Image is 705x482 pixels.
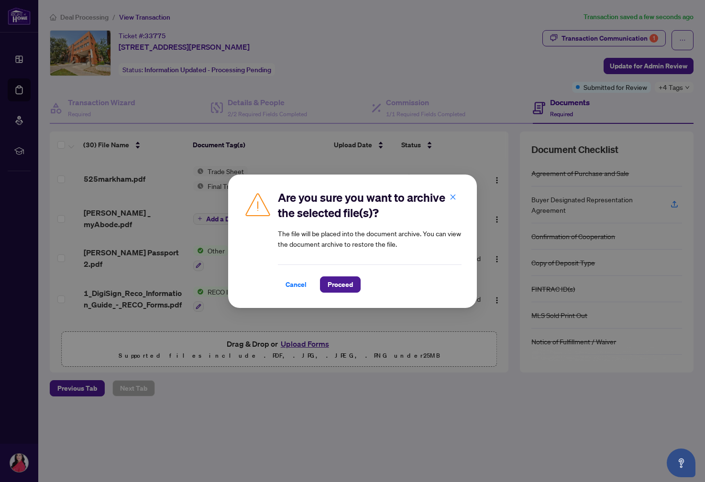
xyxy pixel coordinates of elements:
h2: Are you sure you want to archive the selected file(s)? [278,190,462,220]
button: Cancel [278,276,314,293]
span: close [450,193,456,200]
button: Open asap [667,449,695,477]
button: Proceed [320,276,361,293]
span: Cancel [286,277,307,292]
span: Proceed [328,277,353,292]
article: The file will be placed into the document archive. You can view the document archive to restore t... [278,228,462,249]
img: Caution Icon [243,190,272,219]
